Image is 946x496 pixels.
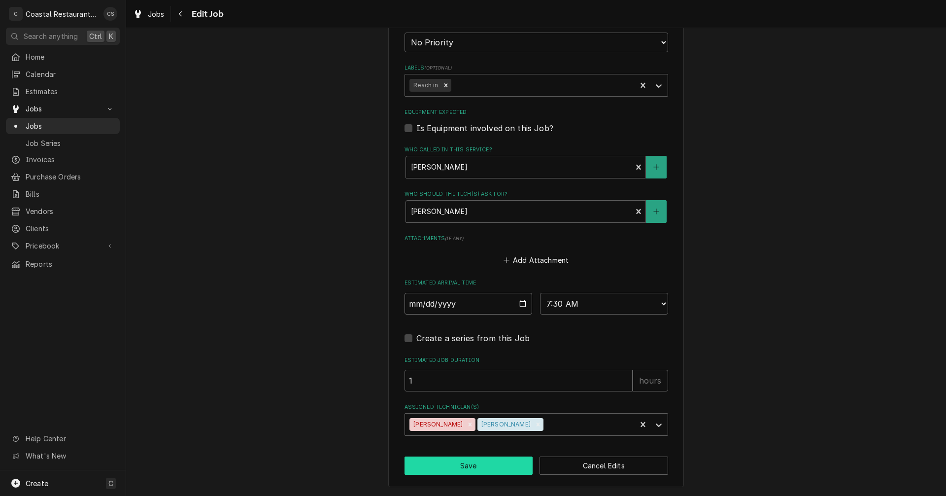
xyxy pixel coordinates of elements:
[540,293,668,315] select: Time Select
[26,69,115,79] span: Calendar
[6,430,120,447] a: Go to Help Center
[26,451,114,461] span: What's New
[445,236,464,241] span: ( if any )
[26,9,98,19] div: Coastal Restaurant Repair
[6,28,120,45] button: Search anythingCtrlK
[533,418,543,431] div: Remove Phill Blush
[405,235,668,243] label: Attachments
[26,138,115,148] span: Job Series
[108,478,113,489] span: C
[6,186,120,202] a: Bills
[6,448,120,464] a: Go to What's New
[6,169,120,185] a: Purchase Orders
[405,235,668,267] div: Attachments
[405,356,668,391] div: Estimated Job Duration
[405,108,668,116] label: Equipment Expected
[6,220,120,237] a: Clients
[6,101,120,117] a: Go to Jobs
[6,49,120,65] a: Home
[26,479,48,488] span: Create
[416,332,530,344] label: Create a series from this Job
[26,52,115,62] span: Home
[129,6,169,22] a: Jobs
[653,164,659,171] svg: Create New Contact
[405,457,533,475] button: Save
[465,418,475,431] div: Remove Carlos Espin
[405,457,668,475] div: Button Group
[173,6,189,22] button: Navigate back
[103,7,117,21] div: Chris Sockriter's Avatar
[405,190,668,198] label: Who should the tech(s) ask for?
[6,135,120,151] a: Job Series
[405,457,668,475] div: Button Group Row
[405,190,668,222] div: Who should the tech(s) ask for?
[416,122,553,134] label: Is Equipment involved on this Job?
[405,19,668,52] div: Priority
[653,208,659,215] svg: Create New Contact
[405,64,668,72] label: Labels
[405,146,668,178] div: Who called in this service?
[424,65,452,71] span: ( optional )
[646,156,667,178] button: Create New Contact
[109,31,113,41] span: K
[6,238,120,254] a: Go to Pricebook
[540,457,668,475] button: Cancel Edits
[26,206,115,216] span: Vendors
[440,79,451,92] div: Remove Reach in
[26,241,100,251] span: Pricebook
[26,189,115,199] span: Bills
[26,223,115,234] span: Clients
[6,151,120,168] a: Invoices
[6,66,120,82] a: Calendar
[409,418,465,431] div: [PERSON_NAME]
[405,293,533,315] input: Date
[405,279,668,314] div: Estimated Arrival Time
[148,9,165,19] span: Jobs
[26,433,114,444] span: Help Center
[405,108,668,134] div: Equipment Expected
[502,253,571,267] button: Add Attachment
[405,356,668,364] label: Estimated Job Duration
[26,259,115,269] span: Reports
[405,403,668,411] label: Assigned Technician(s)
[405,279,668,287] label: Estimated Arrival Time
[6,83,120,100] a: Estimates
[6,118,120,134] a: Jobs
[26,86,115,97] span: Estimates
[633,370,668,391] div: hours
[405,146,668,154] label: Who called in this service?
[24,31,78,41] span: Search anything
[9,7,23,21] div: C
[405,403,668,435] div: Assigned Technician(s)
[89,31,102,41] span: Ctrl
[405,64,668,96] div: Labels
[26,104,100,114] span: Jobs
[477,418,533,431] div: [PERSON_NAME]
[6,256,120,272] a: Reports
[26,172,115,182] span: Purchase Orders
[409,79,440,92] div: Reach in
[26,121,115,131] span: Jobs
[646,200,667,223] button: Create New Contact
[189,7,224,21] span: Edit Job
[26,154,115,165] span: Invoices
[103,7,117,21] div: CS
[6,203,120,219] a: Vendors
